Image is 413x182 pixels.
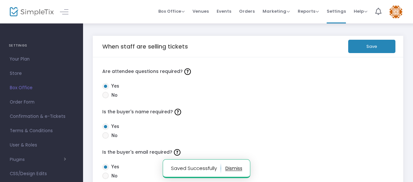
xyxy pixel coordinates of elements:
span: Events [217,3,231,20]
span: Venues [192,3,209,20]
label: Is the buyer's name required? [102,107,394,117]
span: Order Form [10,98,73,106]
span: Reports [298,8,319,14]
span: Yes [109,163,119,170]
span: Marketing [263,8,290,14]
span: Box Office [158,8,185,14]
span: CSS/Design Edits [10,170,73,178]
button: Save [348,40,395,53]
img: question-mark [175,109,181,115]
button: Plugins [10,157,66,162]
span: No [109,92,118,99]
h4: SETTINGS [9,39,74,52]
span: Yes [109,123,119,130]
p: Saved Successfully [171,163,221,174]
span: Settings [327,3,346,20]
span: No [109,173,118,179]
span: User & Roles [10,141,73,149]
span: Confirmation & e-Tickets [10,112,73,121]
img: question-mark [174,149,180,156]
span: No [109,132,118,139]
span: Your Plan [10,55,73,63]
label: Are attendee questions required? [102,67,394,77]
h5: When staff are selling tickets [102,43,188,50]
span: Yes [109,83,119,90]
span: Box Office [10,84,73,92]
span: Store [10,69,73,78]
span: Orders [239,3,255,20]
label: Is the buyer's email required? [102,147,394,157]
span: Help [354,8,367,14]
button: dismiss [225,163,242,174]
span: Terms & Conditions [10,127,73,135]
img: question-mark [184,68,191,75]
